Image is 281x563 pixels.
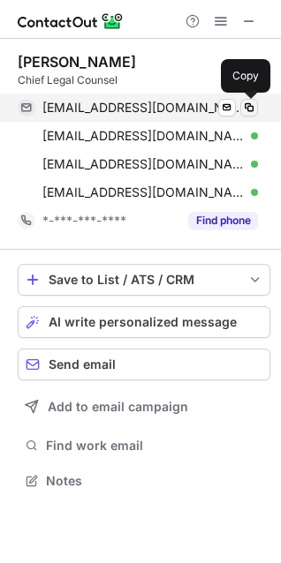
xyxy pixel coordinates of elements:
div: [PERSON_NAME] [18,53,136,71]
span: Notes [46,473,263,489]
span: Send email [49,357,116,372]
button: save-profile-one-click [18,264,270,296]
button: Add to email campaign [18,391,270,423]
div: Save to List / ATS / CRM [49,273,239,287]
span: AI write personalized message [49,315,237,329]
span: [EMAIL_ADDRESS][DOMAIN_NAME] [42,128,245,144]
span: [EMAIL_ADDRESS][DOMAIN_NAME] [42,184,245,200]
span: [EMAIL_ADDRESS][DOMAIN_NAME] [42,100,245,116]
button: Reveal Button [188,212,258,229]
span: Add to email campaign [48,400,188,414]
span: Find work email [46,438,263,454]
button: Notes [18,469,270,493]
button: Find work email [18,433,270,458]
button: AI write personalized message [18,306,270,338]
span: [EMAIL_ADDRESS][DOMAIN_NAME] [42,156,245,172]
button: Send email [18,349,270,380]
div: Chief Legal Counsel [18,72,270,88]
img: ContactOut v5.3.10 [18,11,124,32]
